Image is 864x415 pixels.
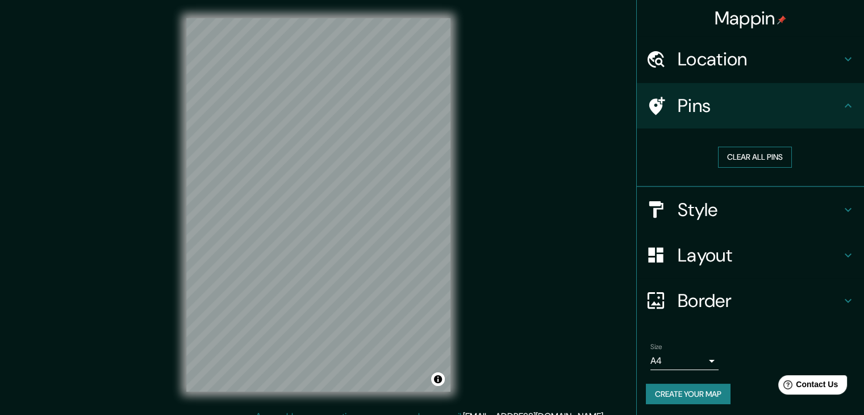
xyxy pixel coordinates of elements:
h4: Mappin [715,7,787,30]
iframe: Help widget launcher [763,371,852,402]
img: pin-icon.png [777,15,786,24]
h4: Location [678,48,841,70]
h4: Border [678,289,841,312]
div: A4 [650,352,719,370]
canvas: Map [186,18,450,392]
button: Clear all pins [718,147,792,168]
div: Layout [637,233,864,278]
div: Style [637,187,864,233]
div: Location [637,36,864,82]
button: Toggle attribution [431,372,445,386]
div: Pins [637,83,864,128]
button: Create your map [646,384,731,405]
h4: Layout [678,244,841,267]
h4: Style [678,198,841,221]
h4: Pins [678,94,841,117]
label: Size [650,342,662,351]
div: Border [637,278,864,323]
